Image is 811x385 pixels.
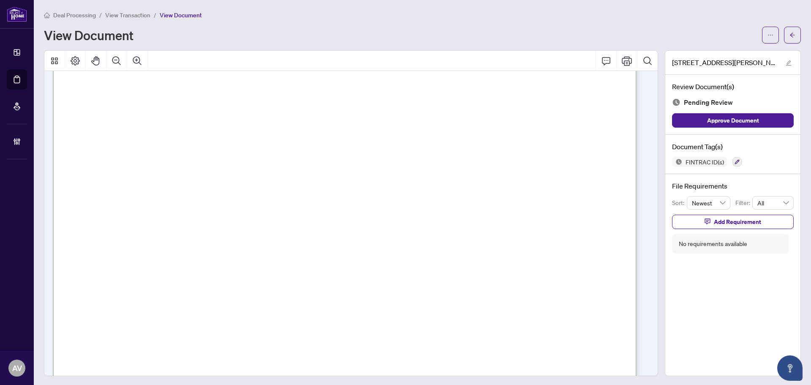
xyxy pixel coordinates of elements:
[672,181,794,191] h4: File Requirements
[672,98,680,106] img: Document Status
[99,10,102,20] li: /
[735,198,752,208] p: Filter:
[714,215,761,229] span: Add Requirement
[692,197,726,209] span: Newest
[684,97,733,108] span: Pending Review
[672,57,778,68] span: [STREET_ADDRESS][PERSON_NAME]pdf
[777,355,803,381] button: Open asap
[767,32,773,38] span: ellipsis
[672,198,687,208] p: Sort:
[160,11,202,19] span: View Document
[757,197,789,209] span: All
[672,215,794,229] button: Add Requirement
[682,159,727,165] span: FINTRAC ID(s)
[786,60,792,66] span: edit
[154,10,156,20] li: /
[53,11,96,19] span: Deal Processing
[789,32,795,38] span: arrow-left
[672,82,794,92] h4: Review Document(s)
[672,113,794,128] button: Approve Document
[44,28,133,42] h1: View Document
[707,114,759,127] span: Approve Document
[105,11,150,19] span: View Transaction
[7,6,27,22] img: logo
[672,157,682,167] img: Status Icon
[44,12,50,18] span: home
[12,362,22,374] span: AV
[679,239,747,248] div: No requirements available
[672,142,794,152] h4: Document Tag(s)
